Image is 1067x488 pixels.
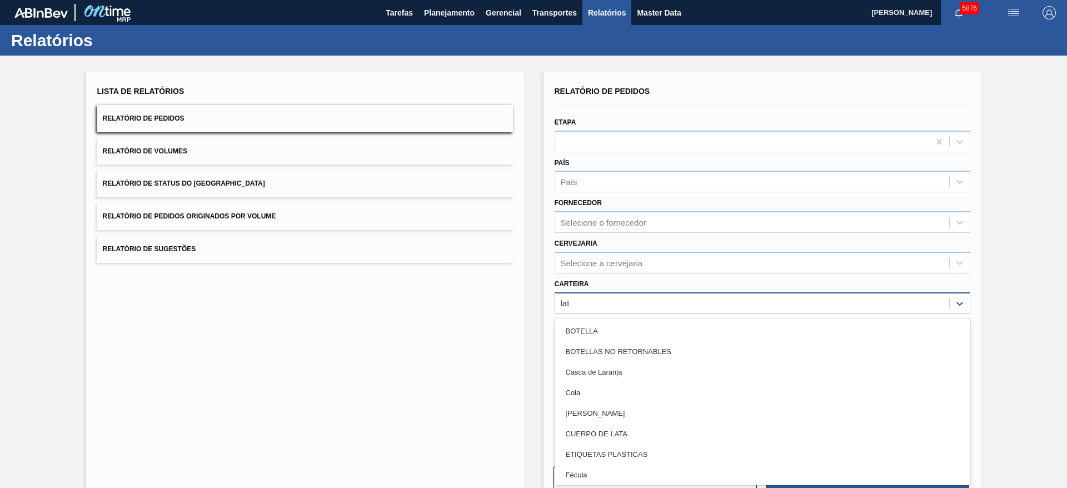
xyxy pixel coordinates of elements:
label: Etapa [555,118,576,126]
button: Relatório de Volumes [97,138,513,165]
div: Cola [555,382,970,403]
label: País [555,159,570,167]
div: Casca de Laranja [555,362,970,382]
button: Relatório de Pedidos [97,105,513,132]
button: Notificações [941,5,976,21]
div: CUERPO DE LATA [555,424,970,444]
div: BOTELLAS NO RETORNABLES [555,341,970,362]
h1: Relatórios [11,34,208,47]
span: Gerencial [486,6,521,19]
button: Relatório de Pedidos Originados por Volume [97,203,513,230]
div: [PERSON_NAME] [555,403,970,424]
span: Master Data [637,6,681,19]
span: Tarefas [386,6,413,19]
img: TNhmsLtSVTkK8tSr43FrP2fwEKptu5GPRR3wAAAABJRU5ErkJggg== [14,8,68,18]
span: Relatório de Status do [GEOGRAPHIC_DATA] [103,180,265,187]
span: Planejamento [424,6,475,19]
label: Fornecedor [555,199,602,207]
img: Logout [1043,6,1056,19]
label: Carteira [555,280,589,288]
span: Transportes [532,6,577,19]
div: ETIQUETAS PLASTICAS [555,444,970,465]
div: BOTELLA [555,321,970,341]
span: Relatórios [588,6,626,19]
div: Selecione a cervejaria [561,258,643,267]
span: Relatório de Pedidos Originados por Volume [103,212,276,220]
label: Cervejaria [555,240,597,247]
button: Relatório de Status do [GEOGRAPHIC_DATA] [97,170,513,197]
span: Lista de Relatórios [97,87,185,96]
span: Relatório de Pedidos [103,114,185,122]
div: País [561,177,577,187]
span: Relatório de Volumes [103,147,187,155]
img: userActions [1007,6,1020,19]
span: Relatório de Pedidos [555,87,650,96]
div: Fécula [555,465,970,485]
div: Selecione o fornecedor [561,218,646,227]
span: Relatório de Sugestões [103,245,196,253]
button: Relatório de Sugestões [97,236,513,263]
span: 5876 [960,2,979,14]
